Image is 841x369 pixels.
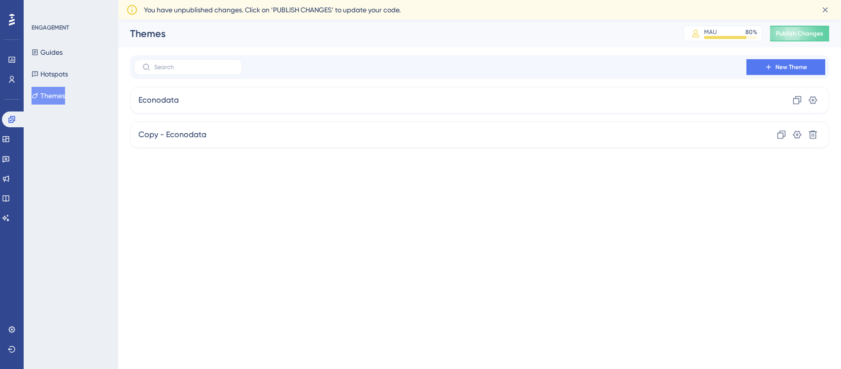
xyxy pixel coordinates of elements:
[704,28,717,36] div: MAU
[32,65,68,83] button: Hotspots
[32,24,69,32] div: ENGAGEMENT
[745,28,757,36] div: 80 %
[138,129,206,141] span: Copy - Econodata
[32,43,63,61] button: Guides
[144,4,401,16] span: You have unpublished changes. Click on ‘PUBLISH CHANGES’ to update your code.
[138,94,179,106] span: Econodata
[776,30,823,37] span: Publish Changes
[770,26,829,41] button: Publish Changes
[130,27,659,40] div: Themes
[154,64,234,71] input: Search
[775,63,807,71] span: New Theme
[32,87,65,105] button: Themes
[746,59,825,75] button: New Theme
